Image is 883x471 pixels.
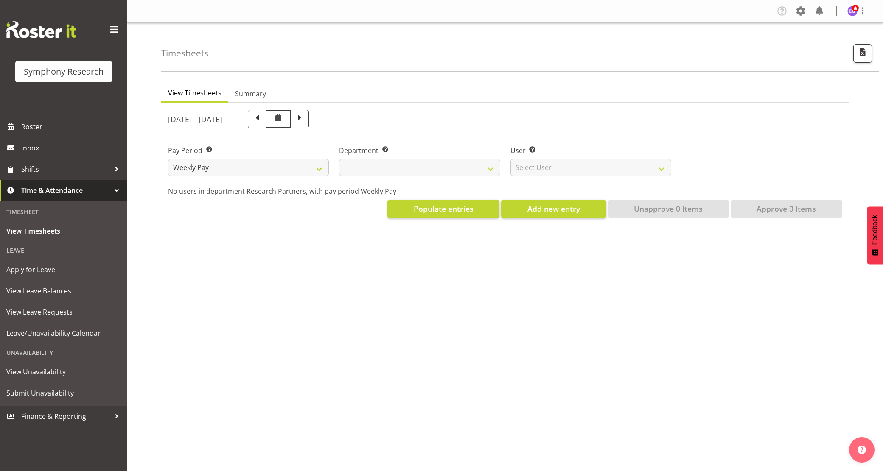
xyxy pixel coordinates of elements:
[2,203,125,220] div: Timesheet
[21,142,123,154] span: Inbox
[634,203,703,214] span: Unapprove 0 Items
[2,301,125,323] a: View Leave Requests
[731,200,842,218] button: Approve 0 Items
[608,200,729,218] button: Unapprove 0 Items
[6,263,121,276] span: Apply for Leave
[2,220,125,242] a: View Timesheets
[6,225,121,237] span: View Timesheets
[168,145,329,156] label: Pay Period
[2,361,125,382] a: View Unavailability
[510,145,671,156] label: User
[21,163,110,176] span: Shifts
[6,365,121,378] span: View Unavailability
[2,382,125,404] a: Submit Unavailability
[847,6,858,16] img: emma-gannaway277.jpg
[339,145,500,156] label: Department
[21,184,110,197] span: Time & Attendance
[2,242,125,259] div: Leave
[757,203,816,214] span: Approve 0 Items
[527,203,580,214] span: Add new entry
[501,200,606,218] button: Add new entry
[6,21,76,38] img: Rosterit website logo
[2,344,125,361] div: Unavailability
[387,200,499,218] button: Populate entries
[6,306,121,318] span: View Leave Requests
[2,259,125,280] a: Apply for Leave
[414,203,474,214] span: Populate entries
[168,88,221,98] span: View Timesheets
[21,120,123,133] span: Roster
[858,446,866,454] img: help-xxl-2.png
[6,327,121,340] span: Leave/Unavailability Calendar
[6,387,121,399] span: Submit Unavailability
[867,206,883,264] button: Feedback - Show survey
[168,186,842,196] p: No users in department Research Partners, with pay period Weekly Pay
[21,410,110,423] span: Finance & Reporting
[161,48,208,58] h4: Timesheets
[6,284,121,297] span: View Leave Balances
[853,44,872,63] button: Export CSV
[235,89,266,99] span: Summary
[24,65,104,78] div: Symphony Research
[2,280,125,301] a: View Leave Balances
[168,114,222,124] h5: [DATE] - [DATE]
[2,323,125,344] a: Leave/Unavailability Calendar
[871,215,879,245] span: Feedback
